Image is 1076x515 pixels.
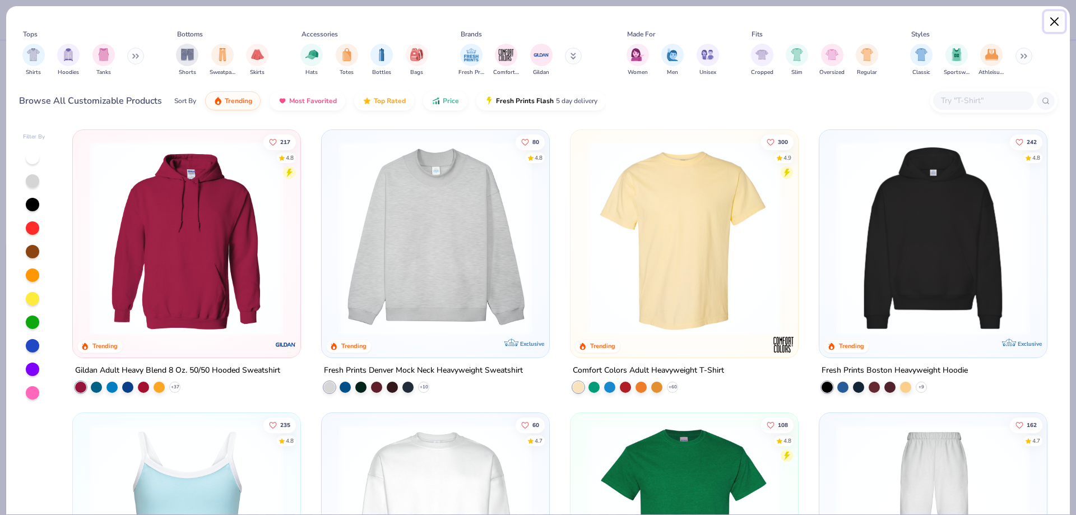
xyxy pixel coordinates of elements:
[216,48,229,61] img: Sweatpants Image
[98,48,110,61] img: Tanks Image
[978,44,1004,77] button: filter button
[538,141,743,335] img: a90f7c54-8796-4cb2-9d6e-4e9644cfe0fe
[530,44,553,77] button: filter button
[370,44,393,77] div: filter for Bottles
[940,94,1026,107] input: Try "T-Shirt"
[354,91,414,110] button: Top Rated
[857,68,877,77] span: Regular
[627,44,649,77] div: filter for Women
[627,44,649,77] button: filter button
[944,44,970,77] button: filter button
[778,422,788,428] span: 108
[406,44,428,77] button: filter button
[1010,134,1042,150] button: Like
[176,44,198,77] button: filter button
[751,68,773,77] span: Cropped
[661,44,684,77] div: filter for Men
[516,134,545,150] button: Like
[174,96,196,106] div: Sort By
[985,48,998,61] img: Athleisure Image
[1032,154,1040,162] div: 4.8
[372,68,391,77] span: Bottles
[275,333,297,356] img: Gildan logo
[533,47,550,63] img: Gildan Image
[96,68,111,77] span: Tanks
[697,44,719,77] div: filter for Unisex
[772,333,795,356] img: Comfort Colors logo
[699,68,716,77] span: Unisex
[496,96,554,105] span: Fresh Prints Flash
[1044,11,1065,33] button: Close
[978,44,1004,77] div: filter for Athleisure
[530,44,553,77] div: filter for Gildan
[84,141,289,335] img: 01756b78-01f6-4cc6-8d8a-3c30c1a0c8ac
[944,68,970,77] span: Sportswear
[1017,340,1041,347] span: Exclusive
[336,44,358,77] button: filter button
[23,133,45,141] div: Filter By
[205,91,261,110] button: Trending
[516,417,545,433] button: Like
[493,44,519,77] div: filter for Comfort Colors
[556,95,597,108] span: 5 day delivery
[375,48,388,61] img: Bottles Image
[856,44,878,77] button: filter button
[573,364,724,378] div: Comfort Colors Adult Heavyweight T-Shirt
[1027,422,1037,428] span: 162
[532,139,539,145] span: 80
[532,422,539,428] span: 60
[701,48,714,61] img: Unisex Image
[493,68,519,77] span: Comfort Colors
[661,44,684,77] button: filter button
[225,96,252,105] span: Trending
[783,437,791,445] div: 4.8
[485,96,494,105] img: flash.gif
[278,96,287,105] img: most_fav.gif
[281,139,291,145] span: 217
[270,91,345,110] button: Most Favorited
[912,68,930,77] span: Classic
[171,384,179,391] span: + 37
[910,44,933,77] div: filter for Classic
[22,44,45,77] button: filter button
[300,44,323,77] button: filter button
[582,141,787,335] img: 029b8af0-80e6-406f-9fdc-fdf898547912
[302,29,338,39] div: Accessories
[324,364,523,378] div: Fresh Prints Denver Mock Neck Heavyweight Sweatshirt
[179,68,196,77] span: Shorts
[410,48,423,61] img: Bags Image
[22,44,45,77] div: filter for Shirts
[181,48,194,61] img: Shorts Image
[628,68,648,77] span: Women
[791,68,803,77] span: Slim
[264,134,296,150] button: Like
[177,29,203,39] div: Bottoms
[1027,139,1037,145] span: 242
[752,29,763,39] div: Fits
[786,44,808,77] button: filter button
[831,141,1036,335] img: 91acfc32-fd48-4d6b-bdad-a4c1a30ac3fc
[819,44,845,77] div: filter for Oversized
[176,44,198,77] div: filter for Shorts
[406,44,428,77] div: filter for Bags
[336,44,358,77] div: filter for Totes
[340,68,354,77] span: Totes
[666,48,679,61] img: Men Image
[944,44,970,77] div: filter for Sportswear
[341,48,353,61] img: Totes Image
[370,44,393,77] button: filter button
[825,48,838,61] img: Oversized Image
[463,47,480,63] img: Fresh Prints Image
[57,44,80,77] div: filter for Hoodies
[910,44,933,77] button: filter button
[978,68,1004,77] span: Athleisure
[420,384,428,391] span: + 10
[27,48,40,61] img: Shirts Image
[374,96,406,105] span: Top Rated
[281,422,291,428] span: 235
[697,44,719,77] button: filter button
[751,44,773,77] div: filter for Cropped
[333,141,538,335] img: f5d85501-0dbb-4ee4-b115-c08fa3845d83
[300,44,323,77] div: filter for Hats
[493,44,519,77] button: filter button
